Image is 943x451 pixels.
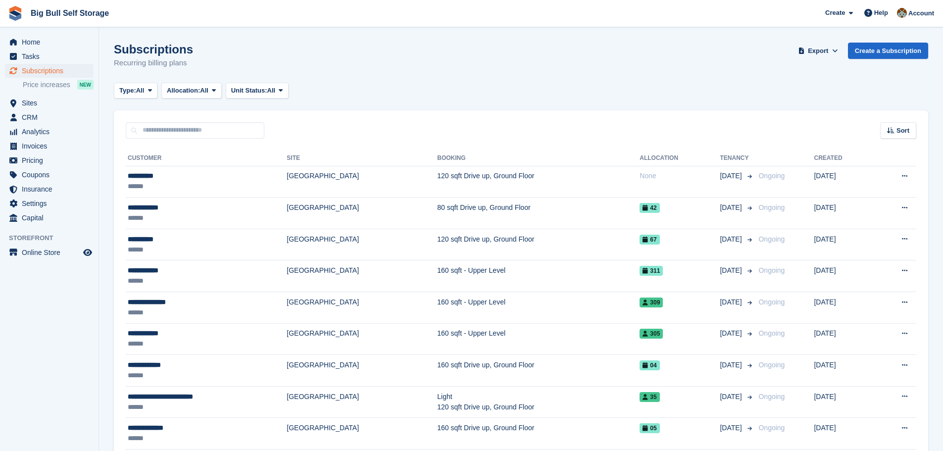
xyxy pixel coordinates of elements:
div: None [640,171,720,181]
td: 80 sqft Drive up, Ground Floor [437,198,640,229]
span: 311 [640,266,663,276]
th: Booking [437,150,640,166]
a: menu [5,211,94,225]
span: Help [874,8,888,18]
td: [GEOGRAPHIC_DATA] [287,229,437,260]
span: Ongoing [758,361,785,369]
span: [DATE] [720,360,744,370]
span: Pricing [22,153,81,167]
td: 160 sqft Drive up, Ground Floor [437,418,640,450]
th: Allocation [640,150,720,166]
span: Unit Status: [231,86,267,96]
a: menu [5,125,94,139]
span: Sort [896,126,909,136]
span: [DATE] [720,171,744,181]
span: 67 [640,235,659,245]
td: [GEOGRAPHIC_DATA] [287,418,437,450]
h1: Subscriptions [114,43,193,56]
span: Insurance [22,182,81,196]
td: [DATE] [814,418,873,450]
span: Ongoing [758,266,785,274]
span: 305 [640,329,663,339]
img: stora-icon-8386f47178a22dfd0bd8f6a31ec36ba5ce8667c1dd55bd0f319d3a0aa187defe.svg [8,6,23,21]
a: menu [5,139,94,153]
td: 160 sqft - Upper Level [437,292,640,324]
a: menu [5,153,94,167]
span: [DATE] [720,234,744,245]
td: [DATE] [814,260,873,292]
a: menu [5,197,94,210]
span: Ongoing [758,329,785,337]
span: All [200,86,208,96]
div: NEW [77,80,94,90]
span: All [136,86,145,96]
a: Price increases NEW [23,79,94,90]
span: Home [22,35,81,49]
span: Export [808,46,828,56]
span: Subscriptions [22,64,81,78]
span: Settings [22,197,81,210]
a: menu [5,168,94,182]
p: Recurring billing plans [114,57,193,69]
span: Capital [22,211,81,225]
span: [DATE] [720,297,744,307]
span: Ongoing [758,298,785,306]
td: 160 sqft Drive up, Ground Floor [437,355,640,387]
td: [DATE] [814,323,873,355]
span: [DATE] [720,202,744,213]
span: 42 [640,203,659,213]
a: Big Bull Self Storage [27,5,113,21]
span: Allocation: [167,86,200,96]
th: Customer [126,150,287,166]
a: menu [5,50,94,63]
span: Create [825,8,845,18]
span: Ongoing [758,393,785,401]
td: [GEOGRAPHIC_DATA] [287,292,437,324]
button: Allocation: All [161,83,222,99]
a: menu [5,110,94,124]
span: All [267,86,276,96]
span: Ongoing [758,235,785,243]
td: 120 sqft Drive up, Ground Floor [437,166,640,198]
span: 04 [640,360,659,370]
a: menu [5,96,94,110]
span: Coupons [22,168,81,182]
button: Type: All [114,83,157,99]
a: menu [5,246,94,259]
span: Account [908,8,934,18]
span: 35 [640,392,659,402]
td: [DATE] [814,292,873,324]
span: CRM [22,110,81,124]
th: Tenancy [720,150,754,166]
td: [DATE] [814,198,873,229]
td: [GEOGRAPHIC_DATA] [287,198,437,229]
span: Tasks [22,50,81,63]
span: Price increases [23,80,70,90]
td: 160 sqft - Upper Level [437,260,640,292]
a: menu [5,35,94,49]
th: Created [814,150,873,166]
td: 120 sqft Drive up, Ground Floor [437,229,640,260]
a: menu [5,182,94,196]
td: [DATE] [814,229,873,260]
span: Ongoing [758,424,785,432]
span: Storefront [9,233,99,243]
span: Type: [119,86,136,96]
span: [DATE] [720,265,744,276]
a: Create a Subscription [848,43,928,59]
td: [GEOGRAPHIC_DATA] [287,355,437,387]
span: [DATE] [720,392,744,402]
span: Ongoing [758,172,785,180]
span: 309 [640,298,663,307]
td: [GEOGRAPHIC_DATA] [287,260,437,292]
td: 160 sqft - Upper Level [437,323,640,355]
button: Export [796,43,840,59]
td: [GEOGRAPHIC_DATA] [287,323,437,355]
span: Analytics [22,125,81,139]
span: Invoices [22,139,81,153]
a: Preview store [82,247,94,258]
td: [GEOGRAPHIC_DATA] [287,166,437,198]
td: Light 120 sqft Drive up, Ground Floor [437,386,640,418]
th: Site [287,150,437,166]
td: [DATE] [814,166,873,198]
